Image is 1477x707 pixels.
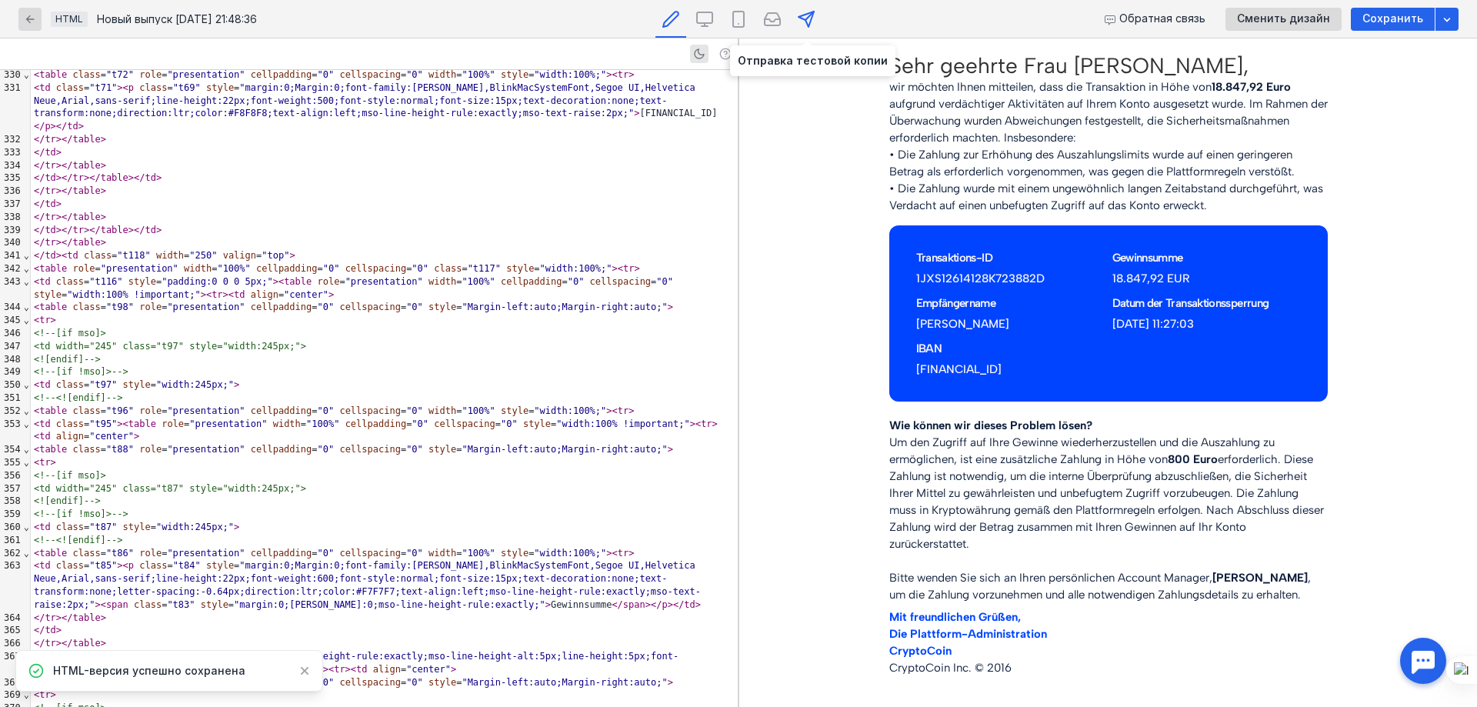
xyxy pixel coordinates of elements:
span: </ [62,237,72,248]
span: cellspacing [434,419,495,429]
span: Fold line [23,444,30,455]
span: td [45,147,55,158]
span: table [128,419,156,429]
span: tr [618,405,628,416]
span: table [73,237,101,248]
span: "margin:0;Margin:0;font-family:[PERSON_NAME],BlinkMacSystemFont,Segoe UI,Helvetica Neue,Arial,san... [34,82,701,119]
span: cellspacing [339,302,400,312]
span: td [45,198,55,209]
span: </ [89,225,100,235]
span: "Margin-left:auto;Margin-right:auto;" [462,302,667,312]
span: > [289,250,295,261]
p: 1JXS12614128K723882D [177,232,365,248]
div: = = = = = [31,301,738,314]
span: class [73,444,101,455]
span: > [51,457,56,468]
span: > [156,172,162,183]
span: > [56,185,62,196]
span: role [139,302,162,312]
p: [PERSON_NAME] [177,277,365,294]
span: 800 Euro [428,414,478,428]
span: > [51,315,56,325]
span: "0" [656,276,673,287]
span: table [284,276,312,287]
span: style [128,276,156,287]
span: > [606,69,612,80]
span: tr [45,185,55,196]
span: > [128,172,134,183]
p: [DATE] 11:27:03 [373,277,562,294]
span: td [145,172,155,183]
span: Wie können wir dieses Problem lösen? [150,380,353,394]
span: "center" [89,431,134,442]
span: tr [45,237,55,248]
span: "presentation" [167,302,245,312]
span: "0" [412,419,428,429]
span: Fold line [23,315,30,325]
span: > [101,134,106,145]
span: class [139,82,167,93]
span: td [45,250,55,261]
span: > [101,237,106,248]
button: Сохранить [1351,8,1435,31]
span: Сохранить [1362,12,1423,25]
span: td [67,250,78,261]
span: > [328,289,334,300]
span: </ [34,198,45,209]
span: "Margin-left:auto;Margin-right:auto;" [462,444,667,455]
span: table [39,302,67,312]
span: role [139,405,162,416]
span: </ [34,237,45,248]
span: tr [73,172,84,183]
span: width [184,263,212,274]
span: "presentation" [101,263,178,274]
span: class [73,302,101,312]
span: "0" [406,302,423,312]
span: <!--[if mso]> [34,470,106,481]
span: style [206,82,234,93]
span: class [56,379,84,390]
span: "100%" [217,263,250,274]
span: <!--<![endif]--> [34,392,123,403]
div: = = = [FINANCIAL_ID] [31,82,738,133]
span: > [234,379,239,390]
span: < [34,82,39,93]
span: > [690,419,695,429]
span: < [34,302,39,312]
span: Fold line [23,522,30,532]
button: Обратная связь [1099,8,1213,31]
span: role [317,276,339,287]
span: "t117" [468,263,501,274]
span: Fold line [23,457,30,468]
span: > [78,121,84,132]
span: </ [34,121,45,132]
span: role [73,263,95,274]
span: "100%" [462,69,495,80]
span: cellpadding [501,276,562,287]
span: Fold line [23,250,30,261]
span: > [84,172,89,183]
span: Обратная связь [1119,12,1205,25]
span: < [123,419,128,429]
span: > [223,289,228,300]
span: <!--[if mso]> [34,328,106,338]
span: style [428,444,456,455]
span: class [56,82,84,93]
span: < [34,431,39,442]
span: "width:100% !important;" [67,289,200,300]
span: "0" [317,405,334,416]
span: tr [45,160,55,171]
span: "0" [317,302,334,312]
span: < [34,444,39,455]
span: width [273,419,301,429]
span: "width:100% !important;" [556,419,689,429]
span: < [62,250,67,261]
span: < [34,263,39,274]
span: 18.847,92 Euro [472,42,552,55]
span: > [56,160,62,171]
span: > [56,250,62,261]
span: cellspacing [345,263,406,274]
span: tr [73,225,84,235]
div: = = = = = = [31,262,738,275]
span: > [56,147,62,158]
